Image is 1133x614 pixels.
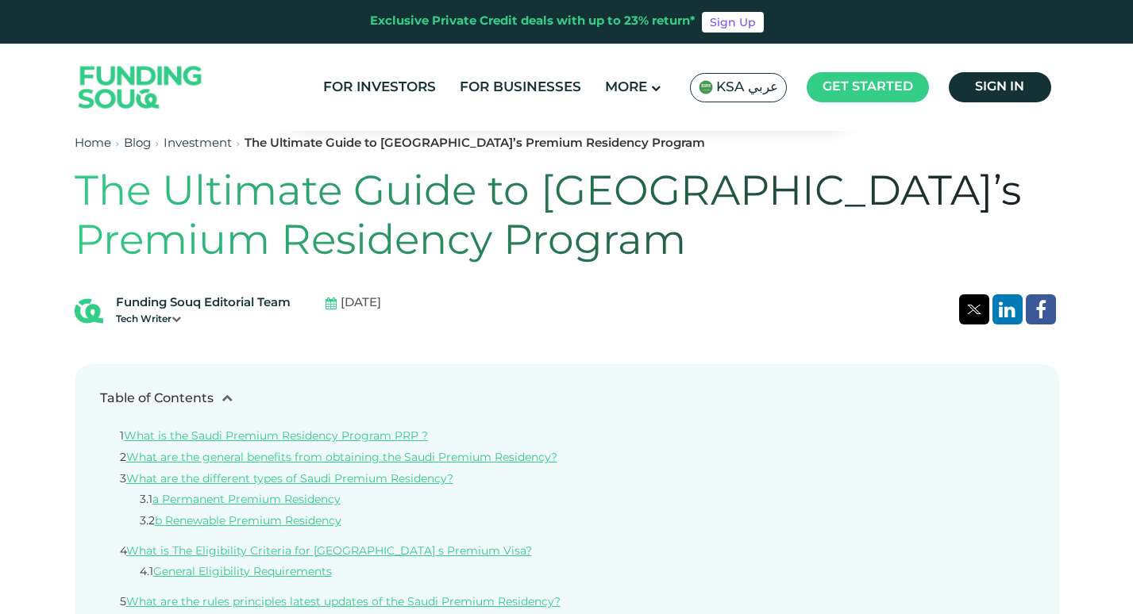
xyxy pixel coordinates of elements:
div: Tech Writer [116,313,291,327]
a: What is the Saudi Premium Residency Program PRP ? [124,431,428,442]
h1: The Ultimate Guide to [GEOGRAPHIC_DATA]’s Premium Residency Program [75,169,1059,268]
a: a Permanent Premium Residency [152,494,341,505]
div: Table of Contents [100,390,214,409]
li: 1 [120,428,1014,445]
a: Sign in [949,72,1051,102]
a: What are the rules principles latest updates of the Saudi Premium Residency? [126,597,561,608]
div: The Ultimate Guide to [GEOGRAPHIC_DATA]’s Premium Residency Program [245,135,705,153]
li: 3 [120,471,1014,539]
a: General Eligibility Requirements [153,566,332,578]
a: What are the general benefits from obtaining the Saudi Premium Residency? [126,452,557,463]
li: 4 [120,543,1014,589]
a: What are the different types of Saudi Premium Residency? [126,474,453,485]
img: twitter [967,305,981,314]
a: Blog [124,138,151,149]
img: Logo [63,48,218,128]
div: Funding Souq Editorial Team [116,294,291,313]
img: SA Flag [699,80,713,94]
a: For Investors [319,75,440,101]
span: [DATE] [341,294,381,313]
a: What is The Eligibility Criteria for [GEOGRAPHIC_DATA] s Premium Visa? [126,546,532,557]
li: 3.1 [140,492,994,508]
a: b Renewable Premium Residency [155,516,341,527]
img: Blog Author [75,297,103,325]
a: Sign Up [702,12,764,33]
span: KSA عربي [716,79,778,97]
span: Sign in [975,81,1024,93]
div: Exclusive Private Credit deals with up to 23% return* [370,13,696,31]
a: Investment [164,138,232,149]
a: For Businesses [456,75,585,101]
li: 3.2 [140,513,994,530]
li: 2 [120,450,1014,466]
li: 4.1 [140,564,994,581]
span: Get started [823,81,913,93]
a: Home [75,138,111,149]
span: More [605,81,647,94]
